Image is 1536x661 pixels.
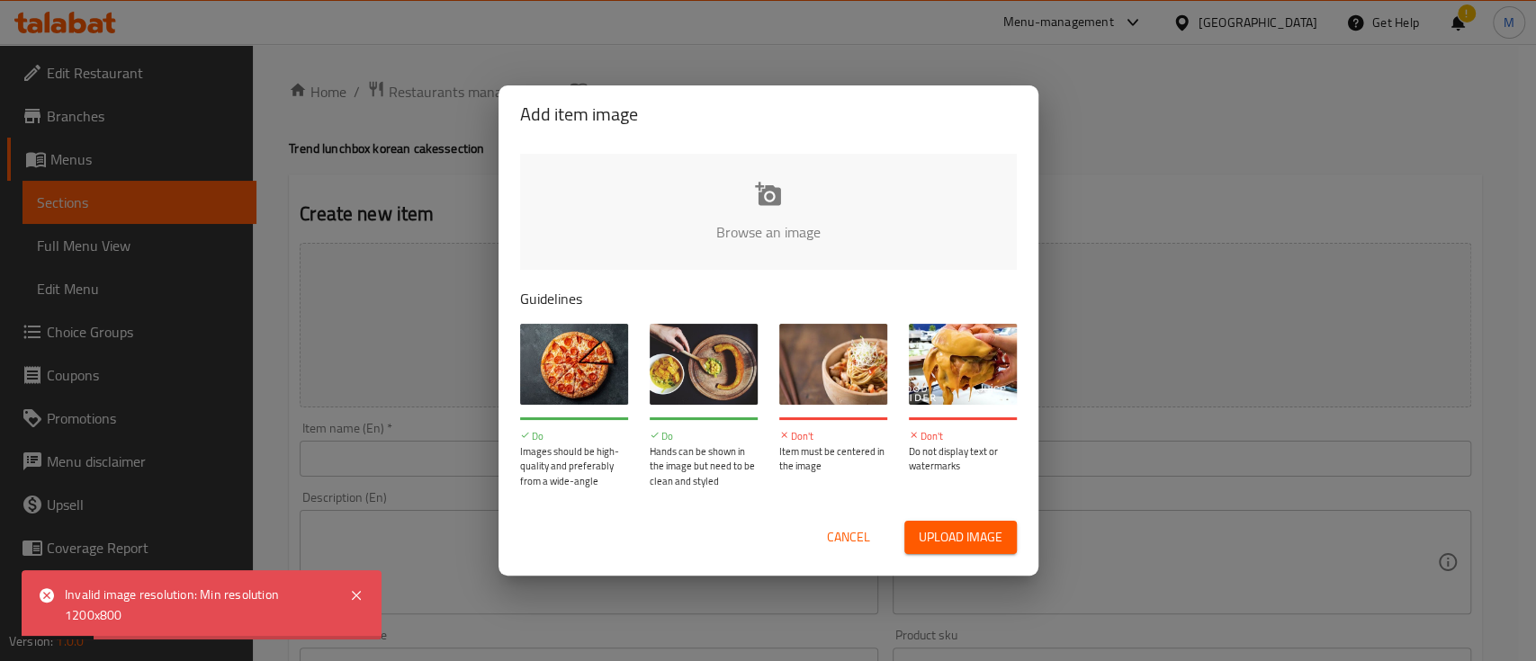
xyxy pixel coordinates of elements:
p: Images should be high-quality and preferably from a wide-angle [520,444,628,489]
p: Don't [909,429,1017,444]
p: Don't [779,429,887,444]
img: guide-img-1@3x.jpg [520,324,628,405]
p: Hands can be shown in the image but need to be clean and styled [650,444,758,489]
p: Guidelines [520,288,1017,309]
p: Do [520,429,628,444]
span: Cancel [827,526,870,549]
h2: Add item image [520,100,1017,129]
p: Item must be centered in the image [779,444,887,474]
span: Upload image [919,526,1002,549]
p: Do not display text or watermarks [909,444,1017,474]
img: guide-img-2@3x.jpg [650,324,758,405]
img: guide-img-4@3x.jpg [909,324,1017,405]
div: Invalid image resolution: Min resolution 1200x800 [65,585,331,625]
button: Cancel [820,521,877,554]
img: guide-img-3@3x.jpg [779,324,887,405]
button: Upload image [904,521,1017,554]
p: Do [650,429,758,444]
